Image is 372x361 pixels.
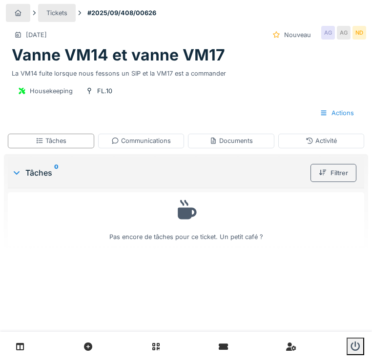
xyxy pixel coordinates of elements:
[12,46,225,64] h1: Vanne VM14 et vanne VM17
[306,136,337,145] div: Activité
[83,8,160,18] strong: #2025/09/408/00626
[337,26,351,40] div: AG
[12,65,360,78] div: La VM14 fuite lorsque nous fessons un SIP et la VM17 est a commander
[311,104,362,122] div: Actions
[111,136,171,145] div: Communications
[46,8,67,18] div: Tickets
[14,197,358,242] div: Pas encore de tâches pour ce ticket. Un petit café ?
[284,30,311,40] div: Nouveau
[310,164,356,182] div: Filtrer
[209,136,253,145] div: Documents
[352,26,366,40] div: ND
[36,136,66,145] div: Tâches
[54,167,59,179] sup: 0
[97,86,112,96] div: FL.10
[30,86,73,96] div: Housekeeping
[26,30,47,40] div: [DATE]
[12,167,307,179] div: Tâches
[321,26,335,40] div: AG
